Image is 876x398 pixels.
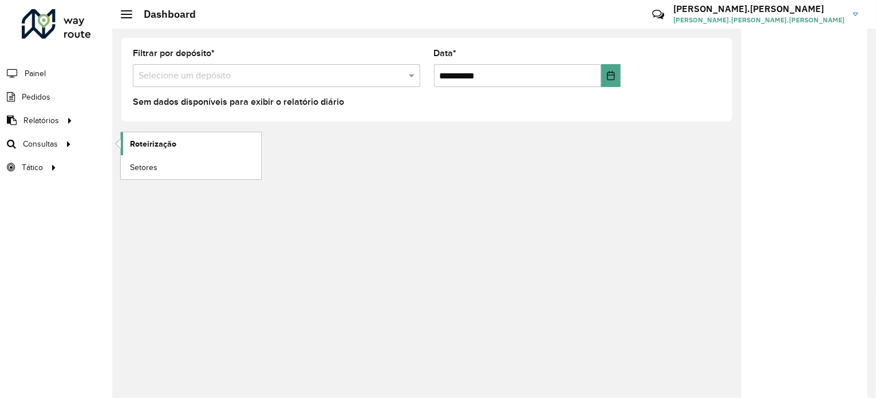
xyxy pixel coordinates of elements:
[673,3,845,14] h3: [PERSON_NAME].[PERSON_NAME]
[130,161,157,174] span: Setores
[434,46,457,60] label: Data
[133,46,215,60] label: Filtrar por depósito
[22,91,50,103] span: Pedidos
[23,138,58,150] span: Consultas
[22,161,43,174] span: Tático
[132,8,196,21] h2: Dashboard
[646,2,670,27] a: Contato Rápido
[121,156,261,179] a: Setores
[23,115,59,127] span: Relatórios
[130,138,176,150] span: Roteirização
[121,132,261,155] a: Roteirização
[25,68,46,80] span: Painel
[601,64,621,87] button: Choose Date
[673,15,845,25] span: [PERSON_NAME].[PERSON_NAME].[PERSON_NAME]
[133,95,344,109] label: Sem dados disponíveis para exibir o relatório diário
